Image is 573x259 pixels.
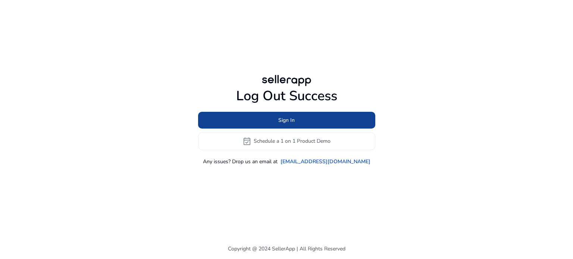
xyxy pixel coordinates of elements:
button: event_availableSchedule a 1 on 1 Product Demo [198,132,375,150]
button: Sign In [198,112,375,129]
h1: Log Out Success [198,88,375,104]
p: Any issues? Drop us an email at [203,158,278,165]
span: Sign In [278,116,295,124]
a: [EMAIL_ADDRESS][DOMAIN_NAME] [281,158,370,165]
span: event_available [242,137,251,146]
